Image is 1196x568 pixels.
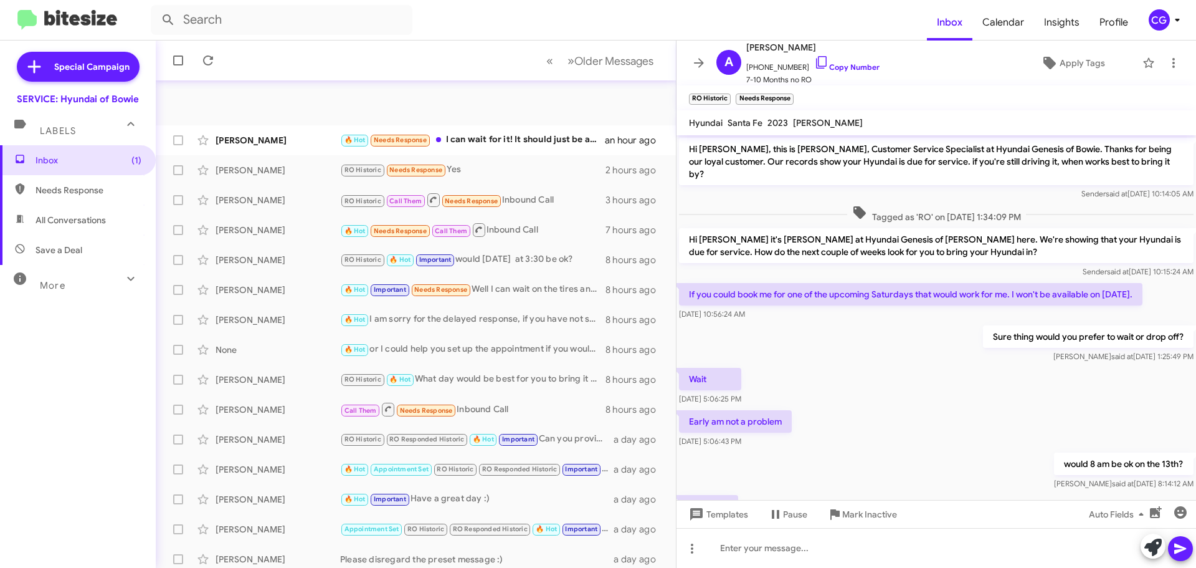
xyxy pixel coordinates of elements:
[847,205,1026,223] span: Tagged as 'RO' on [DATE] 1:34:09 PM
[1149,9,1170,31] div: CG
[539,48,561,74] button: Previous
[374,465,429,473] span: Appointment Set
[216,493,340,506] div: [PERSON_NAME]
[502,435,534,443] span: Important
[344,197,381,205] span: RO Historic
[793,117,863,128] span: [PERSON_NAME]
[679,283,1142,306] p: If you could book me for one of the upcoming Saturdays that would work for me. I won't be availab...
[565,525,597,533] span: Important
[437,465,473,473] span: RO Historic
[605,134,666,147] div: an hour ago
[972,4,1034,41] a: Calendar
[614,553,666,566] div: a day ago
[679,394,741,403] span: [DATE] 5:06:25 PM
[679,228,1194,263] p: Hi [PERSON_NAME] it's [PERSON_NAME] at Hyundai Genesis of [PERSON_NAME] here. We're showing that ...
[1009,52,1136,74] button: Apply Tags
[605,373,666,386] div: 8 hours ago
[216,314,340,326] div: [PERSON_NAME]
[216,403,340,416] div: [PERSON_NAME]
[40,280,65,291] span: More
[340,553,614,566] div: Please disregard the preset message :)
[17,93,139,105] div: SERVICE: Hyundai of Bowie
[344,375,381,383] span: RO Historic
[340,133,605,147] div: I can wait for it! It should just be a oil change so that should be ok
[54,60,130,73] span: Special Campaign
[340,282,605,297] div: Well I can wait on the tires and get them elsewhere. I'll drop it off - are there loaners?
[546,53,553,69] span: «
[1112,479,1134,488] span: said at
[36,154,141,166] span: Inbox
[1083,267,1194,276] span: Sender [DATE] 10:15:24 AM
[389,256,411,264] span: 🔥 Hot
[605,344,666,356] div: 8 hours ago
[679,138,1194,185] p: Hi [PERSON_NAME], this is [PERSON_NAME], Customer Service Specialist at Hyundai Genesis of Bowie....
[605,314,666,326] div: 8 hours ago
[482,465,557,473] span: RO Responded Historic
[1081,189,1194,198] span: Sender [DATE] 10:14:05 AM
[679,368,741,390] p: Wait
[414,286,467,294] span: Needs Response
[565,465,597,473] span: Important
[679,410,792,433] p: Early am not a problem
[453,525,528,533] span: RO Responded Historic
[614,523,666,536] div: a day ago
[746,55,880,74] span: [PHONE_NUMBER]
[340,342,605,357] div: or I could help you set up the appointment if you would like
[728,117,762,128] span: Santa Fe
[435,227,467,235] span: Call Them
[679,495,738,517] p: Yes
[1138,9,1182,31] button: CG
[216,164,340,176] div: [PERSON_NAME]
[216,284,340,296] div: [PERSON_NAME]
[17,52,140,82] a: Special Campaign
[686,503,748,526] span: Templates
[783,503,807,526] span: Pause
[574,54,653,68] span: Older Messages
[767,117,788,128] span: 2023
[1107,267,1129,276] span: said at
[746,74,880,86] span: 7-10 Months no RO
[344,525,399,533] span: Appointment Set
[605,164,666,176] div: 2 hours ago
[36,244,82,256] span: Save a Deal
[340,372,605,387] div: What day would be best for you to bring it back in?
[389,197,422,205] span: Call Them
[1034,4,1089,41] a: Insights
[340,432,614,446] div: Can you provide the estimate for service
[151,5,412,35] input: Search
[1054,453,1194,475] p: would 8 am be ok on the 13th?
[1054,479,1194,488] span: [PERSON_NAME] [DATE] 8:14:12 AM
[344,407,377,415] span: Call Them
[689,117,723,128] span: Hyundai
[216,523,340,536] div: [PERSON_NAME]
[689,94,731,105] small: RO Historic
[679,309,745,319] span: [DATE] 10:56:24 AM
[400,407,453,415] span: Needs Response
[389,166,442,174] span: Needs Response
[560,48,661,74] button: Next
[419,256,452,264] span: Important
[614,433,666,446] div: a day ago
[407,525,444,533] span: RO Historic
[746,40,880,55] span: [PERSON_NAME]
[40,125,76,137] span: Labels
[614,493,666,506] div: a day ago
[344,286,366,294] span: 🔥 Hot
[736,94,793,105] small: Needs Response
[344,345,366,354] span: 🔥 Hot
[605,194,666,206] div: 3 hours ago
[679,436,741,446] span: [DATE] 5:06:43 PM
[216,224,340,236] div: [PERSON_NAME]
[344,166,381,174] span: RO Historic
[983,325,1194,348] p: Sure thing would you prefer to wait or drop off?
[473,435,494,443] span: 🔥 Hot
[389,375,411,383] span: 🔥 Hot
[814,62,880,72] a: Copy Number
[340,522,614,536] div: Great you are all set for 9:30 on the 13th :)
[344,435,381,443] span: RO Historic
[344,227,366,235] span: 🔥 Hot
[567,53,574,69] span: »
[216,344,340,356] div: None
